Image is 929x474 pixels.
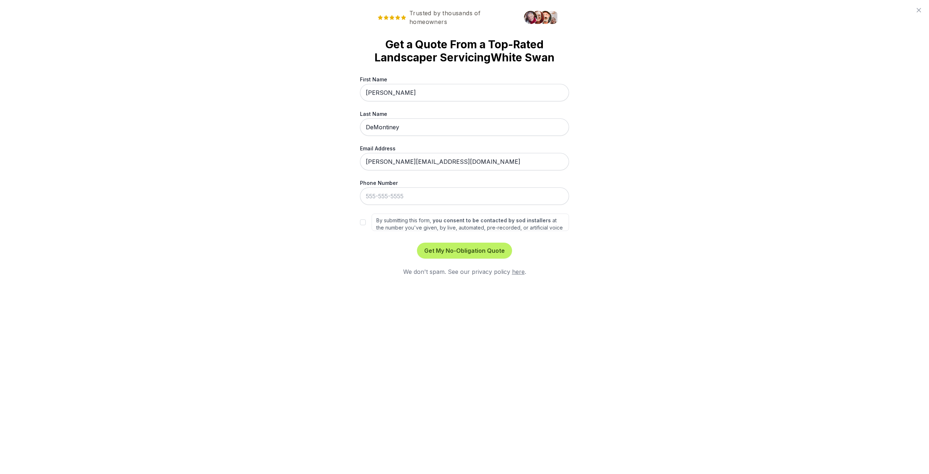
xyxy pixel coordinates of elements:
[360,118,569,136] input: Last Name
[372,9,520,26] span: Trusted by thousands of homeowners
[417,243,512,259] button: Get My No-Obligation Quote
[360,110,569,118] label: Last Name
[360,76,569,83] label: First Name
[372,214,569,231] label: By submitting this form, at the number you've given, by live, automated, pre-recorded, or artific...
[360,267,569,276] div: We don't spam. See our privacy policy .
[360,145,569,152] label: Email Address
[360,153,569,170] input: me@gmail.com
[372,38,557,64] strong: Get a Quote From a Top-Rated Landscaper Servicing White Swan
[360,187,569,205] input: 555-555-5555
[360,84,569,101] input: First Name
[512,268,525,275] a: here
[360,179,569,187] label: Phone Number
[433,217,551,223] strong: you consent to be contacted by sod installers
